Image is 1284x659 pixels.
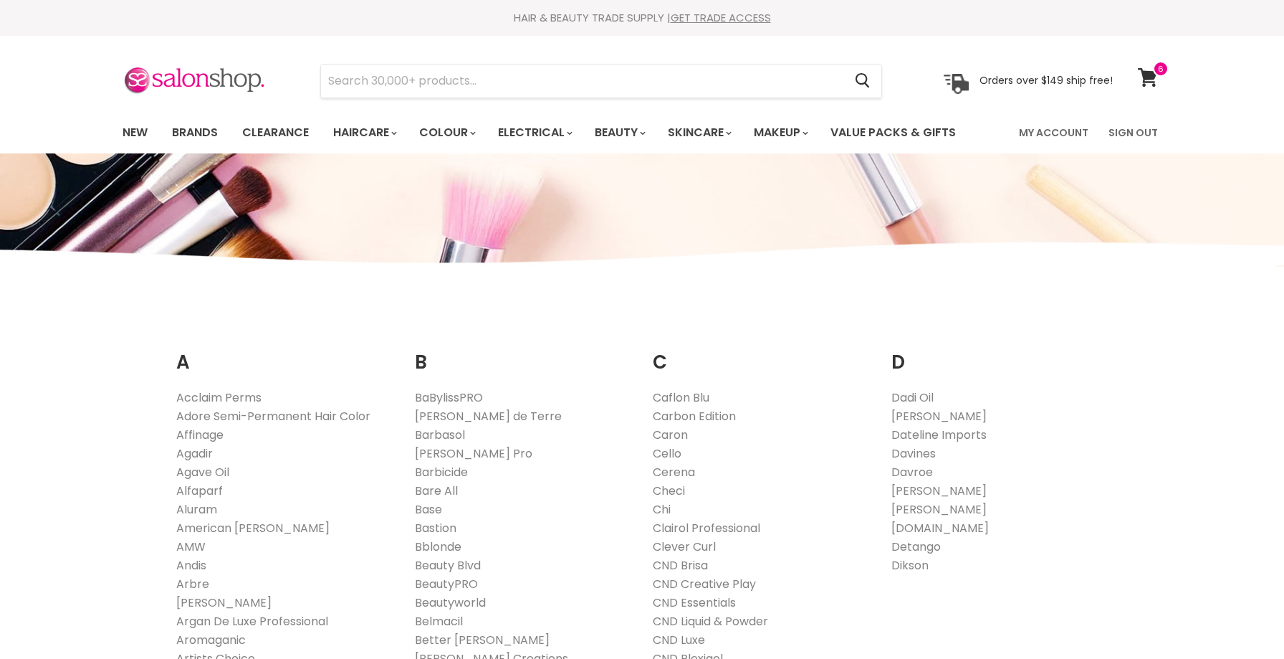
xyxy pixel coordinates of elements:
a: New [112,118,158,148]
a: Base [415,501,442,518]
a: CND Brisa [653,557,708,574]
a: Checi [653,483,685,499]
a: [PERSON_NAME] [176,594,272,611]
h2: A [176,329,393,377]
a: Detango [891,539,941,555]
a: Acclaim Perms [176,389,262,406]
a: Aluram [176,501,217,518]
a: Agadir [176,445,213,462]
a: [PERSON_NAME] [891,483,987,499]
nav: Main [105,112,1179,153]
a: Dikson [891,557,929,574]
a: My Account [1010,118,1097,148]
a: [PERSON_NAME] [891,408,987,425]
a: Alfaparf [176,483,223,499]
a: Electrical [487,118,581,148]
a: Sign Out [1100,118,1166,148]
a: Beauty Blvd [415,557,481,574]
a: [PERSON_NAME] [891,501,987,518]
a: Bblonde [415,539,461,555]
a: CND Essentials [653,594,736,611]
a: Dateline Imports [891,427,987,443]
a: [DOMAIN_NAME] [891,520,989,536]
p: Orders over $149 ship free! [979,74,1113,87]
a: Andis [176,557,206,574]
a: Clever Curl [653,539,716,555]
a: Agave Oil [176,464,229,480]
a: Aromaganic [176,632,246,648]
a: Argan De Luxe Professional [176,613,328,630]
a: Davroe [891,464,933,480]
a: GET TRADE ACCESS [671,10,771,25]
a: [PERSON_NAME] de Terre [415,408,562,425]
ul: Main menu [112,112,989,153]
a: Makeup [743,118,817,148]
form: Product [320,64,882,98]
a: Arbre [176,576,209,592]
h2: B [415,329,632,377]
a: Barbasol [415,427,465,443]
a: Beauty [584,118,654,148]
a: Beautyworld [415,594,486,611]
a: CND Liquid & Powder [653,613,768,630]
div: HAIR & BEAUTY TRADE SUPPLY | [105,11,1179,25]
a: Haircare [322,118,406,148]
a: Affinage [176,427,224,443]
a: Carbon Edition [653,408,736,425]
a: Value Packs & Gifts [820,118,967,148]
a: AMW [176,539,206,555]
a: Chi [653,501,671,518]
a: Caron [653,427,688,443]
a: Caflon Blu [653,389,709,406]
a: Clairol Professional [653,520,760,536]
a: Clearance [231,118,320,148]
a: Colour [408,118,484,148]
a: Dadi Oil [891,389,934,406]
a: Better [PERSON_NAME] [415,632,550,648]
h2: D [891,329,1108,377]
a: CND Creative Play [653,576,756,592]
input: Search [321,65,843,98]
a: BeautyPRO [415,576,478,592]
a: Bastion [415,520,456,536]
a: Davines [891,445,936,462]
a: Belmacil [415,613,463,630]
a: Brands [161,118,229,148]
h2: C [653,329,870,377]
a: [PERSON_NAME] Pro [415,445,532,462]
a: BaBylissPRO [415,389,483,406]
button: Search [843,65,881,98]
a: Cello [653,445,681,462]
a: Adore Semi-Permanent Hair Color [176,408,370,425]
a: American [PERSON_NAME] [176,520,330,536]
a: Barbicide [415,464,468,480]
a: CND Luxe [653,632,705,648]
a: Bare All [415,483,458,499]
a: Skincare [657,118,740,148]
a: Cerena [653,464,695,480]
